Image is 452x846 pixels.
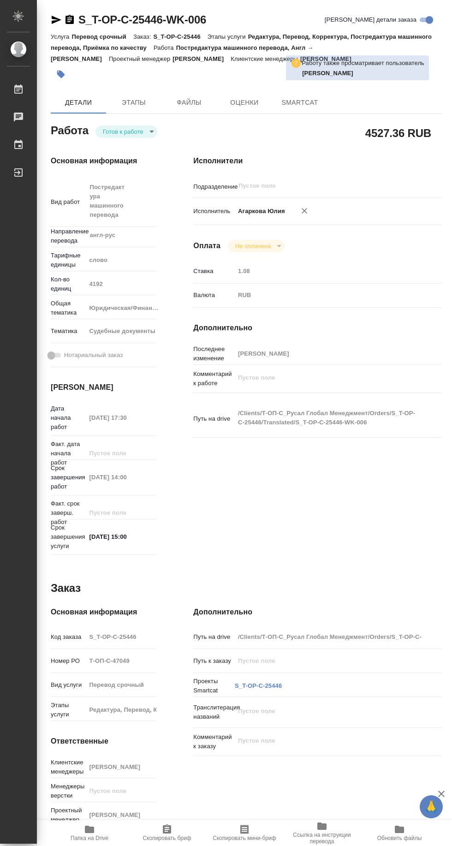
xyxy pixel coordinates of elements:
p: Дата начала работ [51,404,86,432]
button: Скопировать ссылку для ЯМессенджера [51,14,62,25]
input: Пустое поле [86,808,156,822]
input: Пустое поле [86,784,156,798]
p: Исполнитель [193,207,235,216]
div: RUB [235,287,421,303]
div: Судебные документы [86,323,169,339]
p: Проектный менеджер [51,806,86,824]
p: Вид работ [51,197,86,207]
input: Пустое поле [86,277,156,291]
button: Папка на Drive [51,820,128,846]
p: Менеджеры верстки [51,782,86,800]
p: Клиентские менеджеры [51,758,86,776]
button: Готов к работе [100,128,146,136]
button: Скопировать мини-бриф [206,820,283,846]
p: Вид услуги [51,680,86,690]
button: Ссылка на инструкции перевода [283,820,361,846]
p: Услуга [51,33,71,40]
button: Добавить тэг [51,64,71,84]
h2: Работа [51,121,89,138]
p: Тарифные единицы [51,251,86,269]
h4: Ответственные [51,736,156,747]
p: Транслитерация названий [193,703,235,721]
button: Обновить файлы [361,820,438,846]
p: Агаркова Юлия [235,207,285,216]
span: Обновить файлы [377,835,422,841]
h2: Заказ [51,581,81,596]
a: S_T-OP-C-25446 [235,682,282,689]
b: [PERSON_NAME] [302,70,353,77]
p: Код заказа [51,632,86,642]
textarea: /Clients/Т-ОП-С_Русал Глобал Менеджмент/Orders/S_T-OP-C-25446/Translated/S_T-OP-C-25446-WK-006 [235,405,421,430]
p: Факт. дата начала работ [51,440,86,467]
div: Готов к работе [228,240,285,252]
span: Этапы [112,97,156,108]
p: S_T-OP-C-25446 [153,33,207,40]
p: Путь к заказу [193,656,235,666]
p: Этапы услуги [208,33,248,40]
input: Пустое поле [235,264,421,278]
p: Подразделение [193,182,235,191]
p: Номер РО [51,656,86,666]
span: Скопировать бриф [143,835,191,841]
button: 🙏 [420,795,443,818]
button: Удалить исполнителя [294,201,315,221]
h4: Дополнительно [193,607,442,618]
p: Клиентские менеджеры [231,55,300,62]
input: Пустое поле [86,703,156,716]
span: Детали [56,97,101,108]
input: Пустое поле [86,654,156,667]
p: Срок завершения услуги [51,523,86,551]
p: Перевод срочный [71,33,133,40]
button: Не оплачена [232,242,274,250]
span: [PERSON_NAME] детали заказа [325,15,416,24]
input: ✎ Введи что-нибудь [86,530,156,543]
p: Путь на drive [193,414,235,423]
span: Оценки [222,97,267,108]
div: слово [86,252,169,268]
p: Работа [154,44,176,51]
div: Готов к работе [95,125,157,138]
input: Пустое поле [86,447,156,460]
p: Валюта [193,291,235,300]
p: Проектный менеджер [109,55,172,62]
p: Комментарий к заказу [193,733,235,751]
p: Тематика [51,327,86,336]
p: Срок завершения работ [51,464,86,491]
span: 🙏 [423,797,439,816]
p: Постредактура машинного перевода, Англ → [PERSON_NAME] [51,44,313,62]
p: [PERSON_NAME] [172,55,231,62]
span: Ссылка на инструкции перевода [289,832,355,845]
h4: Основная информация [51,155,156,167]
input: Пустое поле [86,471,156,484]
p: Этапы услуги [51,701,86,719]
input: Пустое поле [235,347,421,360]
p: Ставка [193,267,235,276]
button: Скопировать ссылку [64,14,75,25]
p: Факт. срок заверш. работ [51,499,86,527]
p: Кол-во единиц [51,275,86,293]
h4: Дополнительно [193,322,442,334]
p: Журавлева Александра [302,69,424,78]
h4: [PERSON_NAME] [51,382,156,393]
p: Проекты Smartcat [193,677,235,695]
p: Направление перевода [51,227,86,245]
p: Общая тематика [51,299,86,317]
p: Комментарий к работе [193,369,235,388]
div: Юридическая/Финансовая [86,300,169,316]
input: Пустое поле [238,180,399,191]
a: S_T-OP-C-25446-WK-006 [78,13,206,26]
span: Скопировать мини-бриф [213,835,276,841]
h4: Основная информация [51,607,156,618]
p: Последнее изменение [193,345,235,363]
input: Пустое поле [86,506,156,519]
input: Пустое поле [86,630,156,643]
span: Файлы [167,97,211,108]
h4: Исполнители [193,155,442,167]
span: Папка на Drive [71,835,108,841]
p: Работу также просматривает пользователь [302,59,424,68]
h4: Оплата [193,240,220,251]
p: Путь на drive [193,632,235,642]
input: Пустое поле [86,760,156,774]
input: Пустое поле [235,654,421,667]
h2: 4527.36 RUB [365,125,431,141]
